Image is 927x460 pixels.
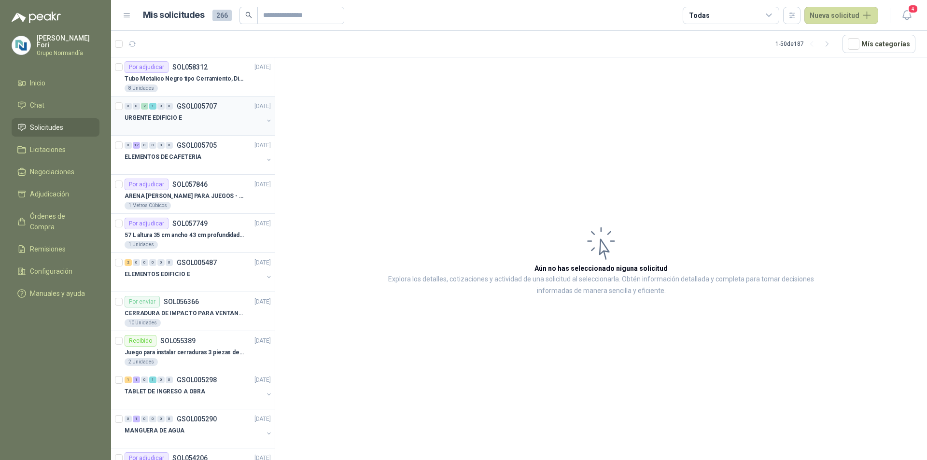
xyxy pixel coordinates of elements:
[212,10,232,21] span: 266
[30,266,72,277] span: Configuración
[125,426,184,435] p: MANGUERA DE AGUA
[172,64,208,70] p: SOL058312
[133,259,140,266] div: 0
[254,180,271,189] p: [DATE]
[125,374,273,405] a: 1 1 0 1 0 0 GSOL005298[DATE] TABLET DE INGRESO A OBRA
[254,63,271,72] p: [DATE]
[125,61,169,73] div: Por adjudicar
[125,416,132,422] div: 0
[254,102,271,111] p: [DATE]
[111,292,275,331] a: Por enviarSOL056366[DATE] CERRADURA DE IMPACTO PARA VENTANAS10 Unidades
[157,142,165,149] div: 0
[37,35,99,48] p: [PERSON_NAME] Fori
[125,142,132,149] div: 0
[254,297,271,307] p: [DATE]
[125,309,245,318] p: CERRADURA DE IMPACTO PARA VENTANAS
[30,211,90,232] span: Órdenes de Compra
[30,122,63,133] span: Solicitudes
[30,288,85,299] span: Manuales y ayuda
[254,258,271,267] p: [DATE]
[534,263,668,274] h3: Aún no has seleccionado niguna solicitud
[125,231,245,240] p: 57 L altura 35 cm ancho 43 cm profundidad 39 cm
[12,140,99,159] a: Licitaciones
[157,103,165,110] div: 0
[133,376,140,383] div: 1
[141,376,148,383] div: 0
[12,185,99,203] a: Adjudicación
[125,192,245,201] p: ARENA [PERSON_NAME] PARA JUEGOS - SON [DEMOGRAPHIC_DATA].31 METROS CUBICOS
[125,270,190,279] p: ELEMENTOS EDIFICIO E
[172,181,208,188] p: SOL057846
[254,219,271,228] p: [DATE]
[149,259,156,266] div: 0
[141,103,148,110] div: 2
[30,244,66,254] span: Remisiones
[125,113,182,123] p: URGENTE EDIFICIO E
[172,220,208,227] p: SOL057749
[125,202,171,209] div: 1 Metros Cúbicos
[245,12,252,18] span: search
[37,50,99,56] p: Grupo Normandía
[30,100,44,111] span: Chat
[177,259,217,266] p: GSOL005487
[254,336,271,346] p: [DATE]
[166,416,173,422] div: 0
[149,416,156,422] div: 0
[898,7,915,24] button: 4
[12,74,99,92] a: Inicio
[111,331,275,370] a: RecibidoSOL055389[DATE] Juego para instalar cerraduras 3 piezas de acero al carbono - Pretul2 Uni...
[133,416,140,422] div: 1
[125,139,273,170] a: 0 17 0 0 0 0 GSOL005705[DATE] ELEMENTOS DE CAFETERIA
[125,376,132,383] div: 1
[125,153,201,162] p: ELEMENTOS DE CAFETERIA
[143,8,205,22] h1: Mis solicitudes
[125,218,169,229] div: Por adjudicar
[30,189,69,199] span: Adjudicación
[111,214,275,253] a: Por adjudicarSOL057749[DATE] 57 L altura 35 cm ancho 43 cm profundidad 39 cm1 Unidades
[125,296,160,307] div: Por enviar
[166,142,173,149] div: 0
[141,259,148,266] div: 0
[149,103,156,110] div: 1
[177,142,217,149] p: GSOL005705
[125,103,132,110] div: 0
[12,207,99,236] a: Órdenes de Compra
[111,175,275,214] a: Por adjudicarSOL057846[DATE] ARENA [PERSON_NAME] PARA JUEGOS - SON [DEMOGRAPHIC_DATA].31 METROS C...
[133,103,140,110] div: 0
[111,57,275,97] a: Por adjudicarSOL058312[DATE] Tubo Metalico Negro tipo Cerramiento, Diametro 1-1/2", Espesor 2mm, ...
[125,319,161,327] div: 10 Unidades
[157,259,165,266] div: 0
[12,240,99,258] a: Remisiones
[160,337,196,344] p: SOL055389
[12,118,99,137] a: Solicitudes
[164,298,199,305] p: SOL056366
[125,358,158,366] div: 2 Unidades
[30,78,45,88] span: Inicio
[689,10,709,21] div: Todas
[125,179,169,190] div: Por adjudicar
[12,284,99,303] a: Manuales y ayuda
[254,376,271,385] p: [DATE]
[141,416,148,422] div: 0
[12,163,99,181] a: Negociaciones
[12,36,30,55] img: Company Logo
[12,96,99,114] a: Chat
[157,416,165,422] div: 0
[149,376,156,383] div: 1
[125,84,158,92] div: 8 Unidades
[12,12,61,23] img: Logo peakr
[166,259,173,266] div: 0
[125,257,273,288] a: 2 0 0 0 0 0 GSOL005487[DATE] ELEMENTOS EDIFICIO E
[254,415,271,424] p: [DATE]
[254,141,271,150] p: [DATE]
[804,7,878,24] button: Nueva solicitud
[30,167,74,177] span: Negociaciones
[125,387,205,396] p: TABLET DE INGRESO A OBRA
[30,144,66,155] span: Licitaciones
[177,376,217,383] p: GSOL005298
[157,376,165,383] div: 0
[177,103,217,110] p: GSOL005707
[133,142,140,149] div: 17
[177,416,217,422] p: GSOL005290
[372,274,830,297] p: Explora los detalles, cotizaciones y actividad de una solicitud al seleccionarla. Obtén informaci...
